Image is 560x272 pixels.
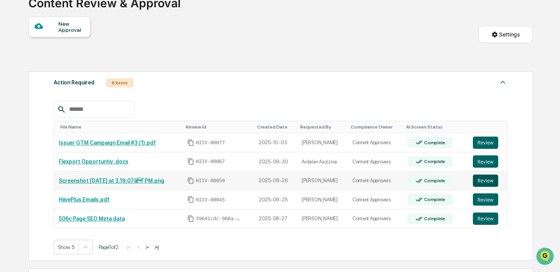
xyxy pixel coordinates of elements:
div: 🗄️ [56,97,62,104]
td: 2025-09-25 [254,190,297,209]
button: > [143,244,151,251]
button: Review [473,193,498,206]
img: 1746055101610-c473b297-6a78-478c-a979-82029cc54cd1 [8,59,21,73]
span: Pylon [76,130,93,136]
a: HiivePlus Emails.pdf [59,196,109,203]
iframe: Open customer support [535,247,556,267]
div: Toggle SortBy [351,124,400,130]
a: 🗄️Attestations [53,94,98,107]
a: Flexport Opportuntiy .docx [59,158,128,165]
button: Review [473,175,498,187]
button: Start new chat [131,61,140,70]
td: [PERSON_NAME] [297,133,348,152]
td: Content Approvers [348,209,403,228]
div: Complete [423,178,445,183]
button: Review [473,155,498,168]
a: 506c Page SEO Meta data [59,216,125,222]
span: Attestations [63,97,95,104]
a: Powered byPylon [54,130,93,136]
span: HIIV-00067 [196,158,225,165]
span: Copy Id [187,177,194,184]
span: Copy Id [187,215,194,222]
a: Review [473,213,502,225]
div: New Approval [58,21,84,33]
a: Screenshot [DATE] at 3.19.07â¯PM.png [59,178,164,184]
div: Complete [423,159,445,164]
td: Content Approvers [348,190,403,209]
td: 2025-09-26 [254,171,297,191]
a: Review [473,137,502,149]
button: |< [124,244,133,251]
span: 39641cdc-966a-4e65-879f-2a6a777944d8 [196,216,242,222]
button: < [135,244,142,251]
div: 🖐️ [8,97,14,104]
td: Content Approvers [348,133,403,152]
div: Complete [423,140,445,145]
td: Ardalan Aaziznia [297,152,348,171]
button: >| [152,244,161,251]
td: 2025-09-30 [254,152,297,171]
div: Complete [423,197,445,202]
img: caret [498,77,507,87]
td: [PERSON_NAME] [297,171,348,191]
span: Copy Id [187,139,194,146]
a: Issuer GTM Campaign Email #3 (1).pdf [59,140,156,146]
div: 🔎 [8,112,14,118]
button: Settings [479,26,532,43]
td: [PERSON_NAME] [297,209,348,228]
span: Data Lookup [15,111,48,119]
div: Toggle SortBy [474,124,504,130]
a: 🖐️Preclearance [5,94,53,107]
td: [PERSON_NAME] [297,190,348,209]
td: Content Approvers [348,152,403,171]
button: Review [473,213,498,225]
td: 2025-08-27 [254,209,297,228]
div: Complete [423,216,445,221]
div: Toggle SortBy [406,124,465,130]
div: Toggle SortBy [257,124,294,130]
span: HIIV-00050 [196,178,225,184]
div: We're available if you need us! [26,66,97,73]
a: Review [473,175,502,187]
div: 6 Items [106,78,134,87]
span: HIIV-00077 [196,140,225,146]
span: HIIV-00045 [196,197,225,203]
a: 🔎Data Lookup [5,108,51,122]
p: How can we help? [8,16,140,28]
td: Content Approvers [348,171,403,191]
div: Action Required [54,77,94,87]
span: Copy Id [187,158,194,165]
td: 2025-10-03 [254,133,297,152]
div: Toggle SortBy [186,124,251,130]
a: Review [473,155,502,168]
div: Toggle SortBy [300,124,345,130]
span: Preclearance [15,97,50,104]
div: Toggle SortBy [60,124,180,130]
span: Copy Id [187,196,194,203]
div: Start new chat [26,59,126,66]
a: Review [473,193,502,206]
button: Review [473,137,498,149]
span: Page 1 of 2 [99,244,119,250]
